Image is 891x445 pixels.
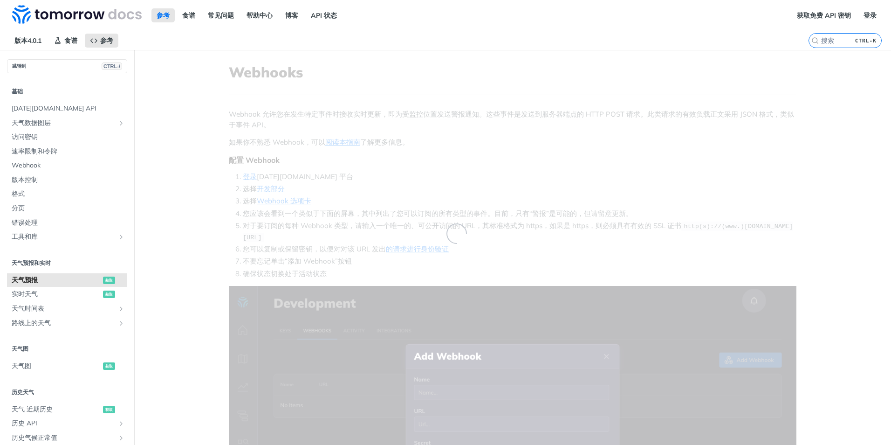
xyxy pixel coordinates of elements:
a: 分页 [7,202,127,216]
span: 格式 [12,189,125,199]
button: 显示天气数据图层的子页面 [117,119,125,127]
a: 速率限制和令牌 [7,145,127,159]
button: 显示历史气候正常值的子页面 [117,434,125,442]
span: 路线上的天气 [12,319,115,328]
span: 版本控制 [12,175,125,185]
span: 获取 [103,277,115,284]
span: 实时天气 [12,290,101,299]
span: 历史气候正常值 [12,433,115,443]
span: 分页 [12,204,125,213]
a: 格式 [7,187,127,201]
a: API 状态 [306,8,342,22]
a: 访问密钥 [7,130,127,144]
a: [DATE][DOMAIN_NAME] API [7,102,127,116]
a: 帮助中心 [241,8,278,22]
h2: 基础 [7,87,127,96]
a: 错误处理 [7,216,127,230]
a: 参考 [85,34,118,48]
span: 天气时间表 [12,304,115,313]
kbd: CTRL-K [853,36,879,45]
span: 天气预报 [12,276,101,285]
a: Webhook [7,159,127,173]
span: 获取 [103,291,115,298]
button: 显示天气时间线的子页面 [117,305,125,313]
a: 登录 [858,8,882,22]
a: 版本控制 [7,173,127,187]
img: Tomorrow.io 天气 API 文档 [12,5,142,24]
span: 参考 [100,36,113,45]
a: 食谱 [177,8,200,22]
a: 食谱 [49,34,82,48]
a: 实时天气获取 [7,287,127,301]
a: 天气数据图层显示天气数据图层的子页面 [7,116,127,130]
a: 历史气候正常值显示历史气候正常值的子页面 [7,431,127,445]
span: 获取 [103,362,115,370]
span: [DATE][DOMAIN_NAME] API [12,104,125,113]
span: 工具和库 [12,232,115,242]
a: 工具和库显示工具和库的子页面 [7,230,127,244]
a: 天气预报获取 [7,273,127,287]
button: 显示历史 API 的子页面 [117,420,125,427]
font: 跳转到 [12,63,26,70]
svg: 搜索 [811,37,819,44]
button: 跳转到CTRL-/ [7,59,127,73]
span: 版本4.0.1 [9,34,47,48]
a: 天气图获取 [7,359,127,373]
a: 天气时间表显示天气时间线的子页面 [7,302,127,316]
h2: 历史天气 [7,388,127,396]
span: 获取 [103,406,115,413]
a: 获取免费 API 密钥 [792,8,856,22]
span: 历史 API [12,419,115,428]
span: 访问密钥 [12,132,125,142]
span: Webhook [12,161,125,170]
a: 历史 API显示历史 API 的子页面 [7,417,127,431]
span: CTRL-/ [102,63,122,70]
span: 天气数据图层 [12,118,115,128]
span: 速率限制和令牌 [12,147,125,156]
span: 食谱 [64,36,77,45]
a: 天气 近期历史获取 [7,403,127,417]
span: 天气图 [12,362,101,371]
button: 显示工具和库的子页面 [117,233,125,241]
h2: 天气预报和实时 [7,259,127,267]
h2: 天气图 [7,345,127,353]
a: 参考 [151,8,175,22]
button: 显示路线天气的子页面 [117,320,125,327]
a: 常见问题 [203,8,239,22]
span: 天气 近期历史 [12,405,101,414]
a: 路线上的天气显示路线天气的子页面 [7,316,127,330]
span: 错误处理 [12,218,125,228]
a: 博客 [280,8,303,22]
